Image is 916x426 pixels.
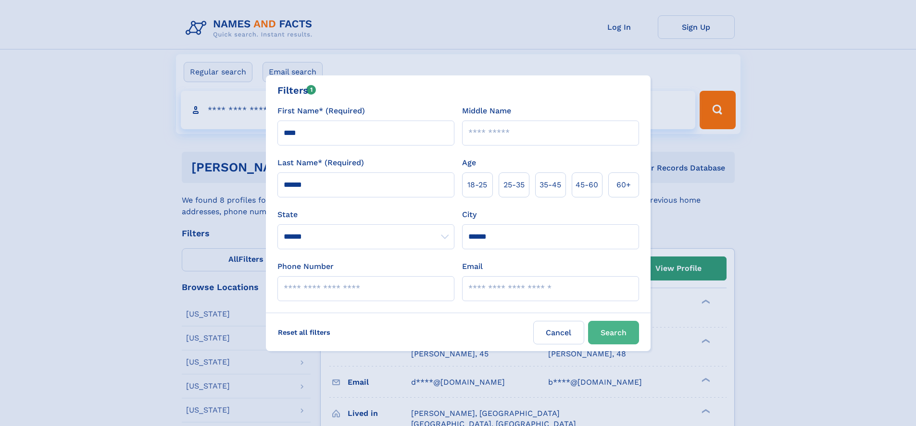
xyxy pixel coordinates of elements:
span: 60+ [616,179,631,191]
label: First Name* (Required) [277,105,365,117]
span: 45‑60 [576,179,598,191]
label: Last Name* (Required) [277,157,364,169]
label: State [277,209,454,220]
label: Middle Name [462,105,511,117]
span: 25‑35 [503,179,525,191]
label: Phone Number [277,261,334,272]
label: Cancel [533,321,584,344]
div: Filters [277,83,316,97]
label: Email [462,261,483,272]
button: Search [588,321,639,344]
label: Age [462,157,476,169]
span: 35‑45 [540,179,561,191]
span: 18‑25 [467,179,487,191]
label: City [462,209,477,220]
label: Reset all filters [272,321,337,344]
